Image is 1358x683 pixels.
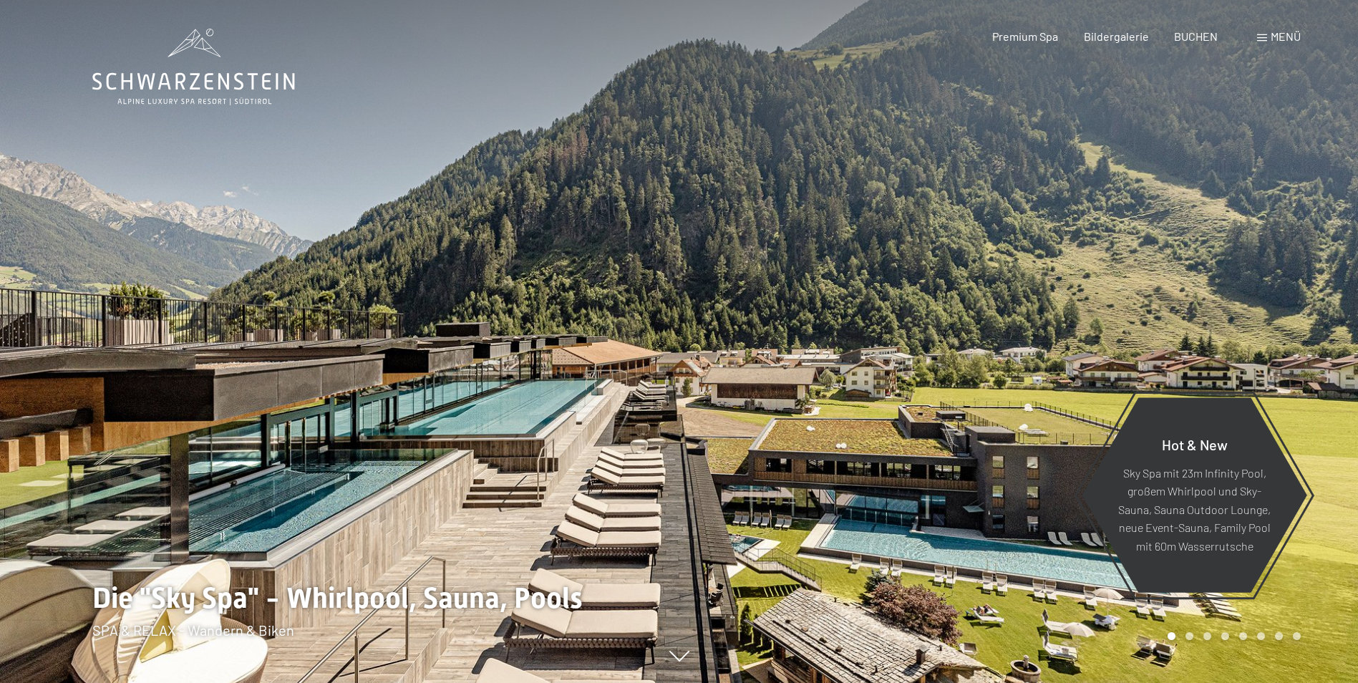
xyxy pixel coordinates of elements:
a: BUCHEN [1174,29,1218,43]
span: Menü [1271,29,1301,43]
div: Carousel Page 5 [1239,632,1247,640]
div: Carousel Page 6 [1257,632,1265,640]
div: Carousel Page 8 [1293,632,1301,640]
a: Premium Spa [992,29,1058,43]
div: Carousel Page 4 [1221,632,1229,640]
div: Carousel Pagination [1163,632,1301,640]
div: Carousel Page 3 [1203,632,1211,640]
p: Sky Spa mit 23m Infinity Pool, großem Whirlpool und Sky-Sauna, Sauna Outdoor Lounge, neue Event-S... [1117,463,1272,555]
div: Carousel Page 2 [1185,632,1193,640]
a: Hot & New Sky Spa mit 23m Infinity Pool, großem Whirlpool und Sky-Sauna, Sauna Outdoor Lounge, ne... [1081,397,1308,594]
div: Carousel Page 1 (Current Slide) [1168,632,1175,640]
div: Carousel Page 7 [1275,632,1283,640]
a: Bildergalerie [1084,29,1149,43]
span: Hot & New [1162,435,1228,452]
